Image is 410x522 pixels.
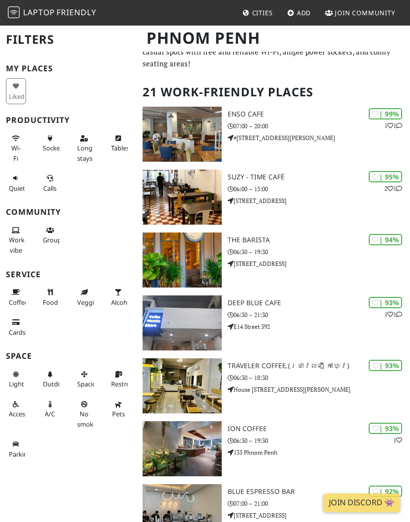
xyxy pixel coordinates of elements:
button: Alcohol [108,284,128,310]
span: Credit cards [9,328,26,337]
div: | 99% [369,108,402,119]
span: Restroom [111,379,140,388]
span: Accessible [9,409,38,418]
p: 07:00 – 21:00 [228,499,410,508]
a: Traveler Coffee (ថ្រាវលឡឺ កាហ្វេ) | 93% Traveler Coffee (ថ្រាវលឡឺ កាហ្វេ) 06:30 – 18:30 House [ST... [137,358,410,413]
h3: Deep Blue Cafe [228,299,410,307]
span: Veggie [77,298,97,307]
span: Food [43,298,58,307]
p: [STREET_ADDRESS] [228,259,410,268]
span: Coffee [9,298,28,307]
span: Outdoor area [43,379,68,388]
button: Groups [40,222,60,248]
span: Power sockets [43,144,65,152]
h3: My Places [6,64,131,73]
a: The Barista | 94% The Barista 06:30 – 19:30 [STREET_ADDRESS] [137,232,410,288]
span: Stable Wi-Fi [11,144,21,162]
img: Suzy - Time Café [143,170,222,225]
span: Natural light [9,379,24,388]
img: LaptopFriendly [8,6,20,18]
p: 07:00 – 20:00 [228,121,410,131]
a: Ion coffee | 93% 1 Ion coffee 06:30 – 19:30 135 Phnom Penh [137,421,410,476]
span: Cities [252,8,273,17]
span: Pet friendly [112,409,125,418]
a: Enso Cafe | 99% 11 Enso Cafe 07:00 – 20:00 #[STREET_ADDRESS][PERSON_NAME] [137,107,410,162]
span: Work-friendly tables [111,144,129,152]
h3: Enso Cafe [228,110,410,118]
h2: 21 Work-Friendly Places [143,77,404,107]
span: Long stays [77,144,92,162]
button: Sockets [40,130,60,156]
p: 06:30 – 19:30 [228,436,410,445]
button: Parking [6,436,26,462]
p: [STREET_ADDRESS] [228,196,410,205]
button: Outdoor [40,366,60,392]
div: | 95% [369,171,402,182]
button: Food [40,284,60,310]
h3: The Barista [228,236,410,244]
a: LaptopFriendly LaptopFriendly [8,4,96,22]
p: House [STREET_ADDRESS][PERSON_NAME] [228,385,410,394]
span: Laptop [23,7,55,18]
p: 06:30 – 21:30 [228,310,410,319]
p: 1 1 [384,121,402,130]
h3: Space [6,351,131,361]
a: Join Community [321,4,399,22]
p: 06:30 – 19:30 [228,247,410,257]
button: Long stays [74,130,94,166]
a: Deep Blue Cafe | 93% 11 Deep Blue Cafe 06:30 – 21:30 E14 Street 392 [137,295,410,350]
div: | 93% [369,297,402,308]
h1: Phnom Penh [139,25,404,52]
span: Parking [9,450,31,459]
button: Coffee [6,284,26,310]
p: 2 1 [384,184,402,193]
img: Deep Blue Cafe [143,295,222,350]
h3: Community [6,207,131,217]
h3: Suzy - Time Café [228,173,410,181]
div: | 93% [369,360,402,371]
button: Cards [6,314,26,340]
p: 135 Phnom Penh [228,448,410,457]
button: Quiet [6,170,26,196]
span: Alcohol [111,298,133,307]
button: Accessible [6,396,26,422]
h3: Ion coffee [228,425,410,433]
span: Video/audio calls [43,184,57,193]
span: Add [297,8,311,17]
span: Group tables [43,235,64,244]
h3: Productivity [6,116,131,125]
span: Quiet [9,184,25,193]
h2: Filters [6,25,131,55]
p: #[STREET_ADDRESS][PERSON_NAME] [228,133,410,143]
img: The Barista [143,232,222,288]
button: Spacious [74,366,94,392]
button: Work vibe [6,222,26,258]
img: Traveler Coffee (ថ្រាវលឡឺ កាហ្វេ) [143,358,222,413]
p: 06:30 – 18:30 [228,373,410,382]
a: Add [283,4,315,22]
button: Restroom [108,366,128,392]
img: Ion coffee [143,421,222,476]
button: Pets [108,396,128,422]
button: No smoke [74,396,94,432]
span: Spacious [77,379,103,388]
p: 06:00 – 15:00 [228,184,410,194]
p: [STREET_ADDRESS] [228,511,410,520]
button: A/C [40,396,60,422]
a: Suzy - Time Café | 95% 21 Suzy - Time Café 06:00 – 15:00 [STREET_ADDRESS] [137,170,410,225]
p: E14 Street 392 [228,322,410,331]
span: People working [9,235,25,254]
button: Calls [40,170,60,196]
h3: Traveler Coffee (ថ្រាវលឡឺ កាហ្វេ) [228,362,410,370]
span: Smoke free [77,409,97,428]
span: Join Community [335,8,395,17]
span: Friendly [57,7,96,18]
a: Cities [238,4,277,22]
button: Tables [108,130,128,156]
div: | 94% [369,234,402,245]
h3: Blue Espresso Bar [228,488,410,496]
h3: Service [6,270,131,279]
button: Wi-Fi [6,130,26,166]
button: Veggie [74,284,94,310]
span: Air conditioned [45,409,55,418]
